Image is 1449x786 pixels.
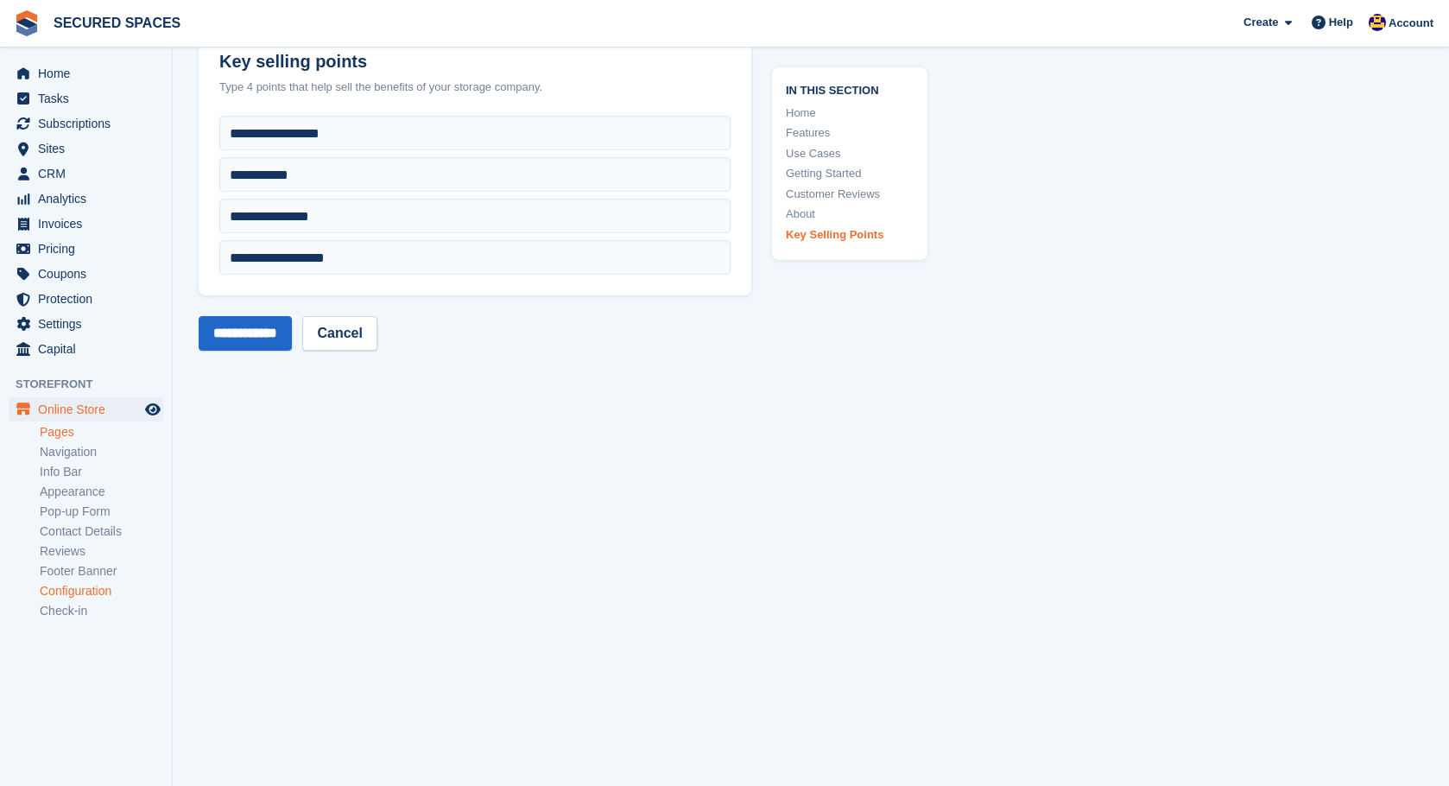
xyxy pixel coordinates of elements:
[786,165,914,182] a: Getting Started
[9,312,163,336] a: menu
[9,337,163,361] a: menu
[1389,15,1433,32] span: Account
[38,287,142,311] span: Protection
[16,376,172,393] span: Storefront
[9,287,163,311] a: menu
[9,61,163,86] a: menu
[9,162,163,186] a: menu
[786,124,914,142] a: Features
[40,504,163,520] a: Pop-up Form
[40,583,163,599] a: Configuration
[40,543,163,560] a: Reviews
[40,563,163,580] a: Footer Banner
[786,226,914,244] a: Key Selling Points
[38,262,142,286] span: Coupons
[9,212,163,236] a: menu
[1369,14,1386,31] img: Carl Mirauer
[9,111,163,136] a: menu
[38,86,142,111] span: Tasks
[40,603,163,619] a: Check-in
[38,162,142,186] span: CRM
[9,397,163,422] a: menu
[786,186,914,203] a: Customer Reviews
[38,312,142,336] span: Settings
[38,337,142,361] span: Capital
[9,262,163,286] a: menu
[9,187,163,211] a: menu
[302,316,376,351] a: Cancel
[38,237,142,261] span: Pricing
[9,86,163,111] a: menu
[1243,14,1278,31] span: Create
[14,10,40,36] img: stora-icon-8386f47178a22dfd0bd8f6a31ec36ba5ce8667c1dd55bd0f319d3a0aa187defe.svg
[1329,14,1353,31] span: Help
[786,105,914,122] a: Home
[786,81,914,98] span: In this section
[9,237,163,261] a: menu
[40,523,163,540] a: Contact Details
[38,136,142,161] span: Sites
[38,212,142,236] span: Invoices
[786,145,914,162] a: Use Cases
[40,484,163,500] a: Appearance
[40,444,163,460] a: Navigation
[142,399,163,420] a: Preview store
[219,52,731,72] h2: Key selling points
[47,9,187,37] a: SECURED SPACES
[38,61,142,86] span: Home
[38,111,142,136] span: Subscriptions
[38,397,142,422] span: Online Store
[219,79,731,96] div: Type 4 points that help sell the benefits of your storage company.
[40,464,163,480] a: Info Bar
[9,136,163,161] a: menu
[786,206,914,223] a: About
[38,187,142,211] span: Analytics
[40,424,163,441] a: Pages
